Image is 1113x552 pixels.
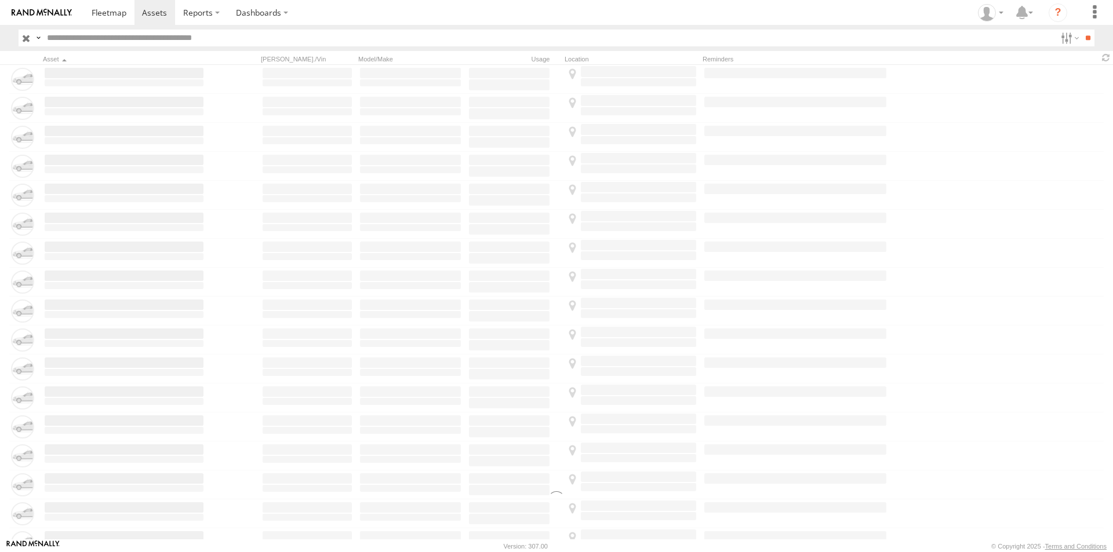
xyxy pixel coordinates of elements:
[1049,3,1067,22] i: ?
[703,55,888,63] div: Reminders
[261,55,354,63] div: [PERSON_NAME]./Vin
[1045,543,1107,550] a: Terms and Conditions
[504,543,548,550] div: Version: 307.00
[974,4,1007,21] div: Wayne Betts
[565,55,698,63] div: Location
[991,543,1107,550] div: © Copyright 2025 -
[467,55,560,63] div: Usage
[12,9,72,17] img: rand-logo.svg
[358,55,463,63] div: Model/Make
[6,540,60,552] a: Visit our Website
[1099,52,1113,63] span: Refresh
[43,55,205,63] div: Click to Sort
[34,30,43,46] label: Search Query
[1056,30,1081,46] label: Search Filter Options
